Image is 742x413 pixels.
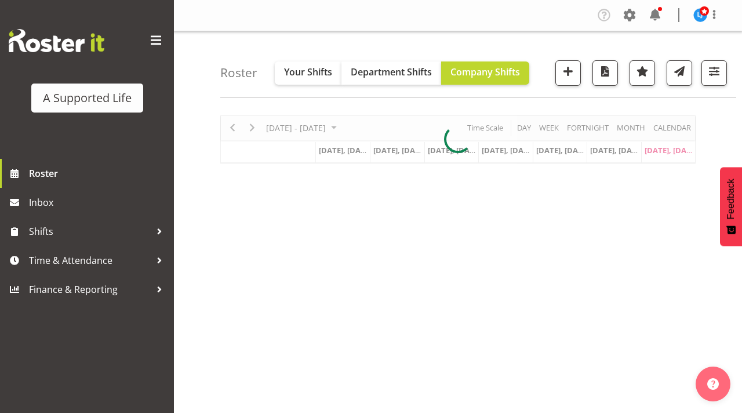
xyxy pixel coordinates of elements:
[707,378,719,390] img: help-xxl-2.png
[284,66,332,78] span: Your Shifts
[9,29,104,52] img: Rosterit website logo
[667,60,692,86] button: Send a list of all shifts for the selected filtered period to all rostered employees.
[275,61,341,85] button: Your Shifts
[220,66,257,79] h4: Roster
[630,60,655,86] button: Highlight an important date within the roster.
[592,60,618,86] button: Download a PDF of the roster according to the set date range.
[341,61,441,85] button: Department Shifts
[29,165,168,182] span: Roster
[450,66,520,78] span: Company Shifts
[29,194,168,211] span: Inbox
[720,167,742,246] button: Feedback - Show survey
[29,223,151,240] span: Shifts
[43,89,132,107] div: A Supported Life
[29,252,151,269] span: Time & Attendance
[726,179,736,219] span: Feedback
[693,8,707,22] img: linda-jade-johnston8788.jpg
[351,66,432,78] span: Department Shifts
[555,60,581,86] button: Add a new shift
[701,60,727,86] button: Filter Shifts
[29,281,151,298] span: Finance & Reporting
[441,61,529,85] button: Company Shifts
